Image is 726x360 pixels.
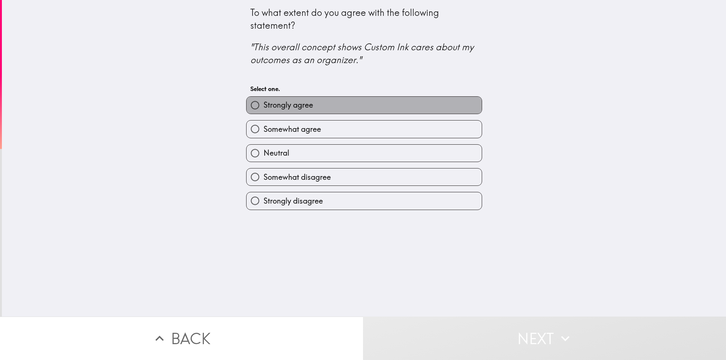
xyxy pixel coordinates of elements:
div: To what extent do you agree with the following statement? [250,6,478,66]
button: Strongly disagree [247,192,482,209]
span: Neutral [264,148,289,158]
span: Somewhat agree [264,124,321,134]
button: Somewhat disagree [247,168,482,185]
h6: Select one. [250,85,478,93]
button: Next [363,317,726,360]
span: Strongly disagree [264,196,323,206]
span: Somewhat disagree [264,172,331,182]
span: Strongly agree [264,100,313,110]
i: "This overall concept shows Custom Ink cares about my outcomes as an organizer." [250,41,476,65]
button: Somewhat agree [247,121,482,138]
button: Neutral [247,145,482,162]
button: Strongly agree [247,97,482,114]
